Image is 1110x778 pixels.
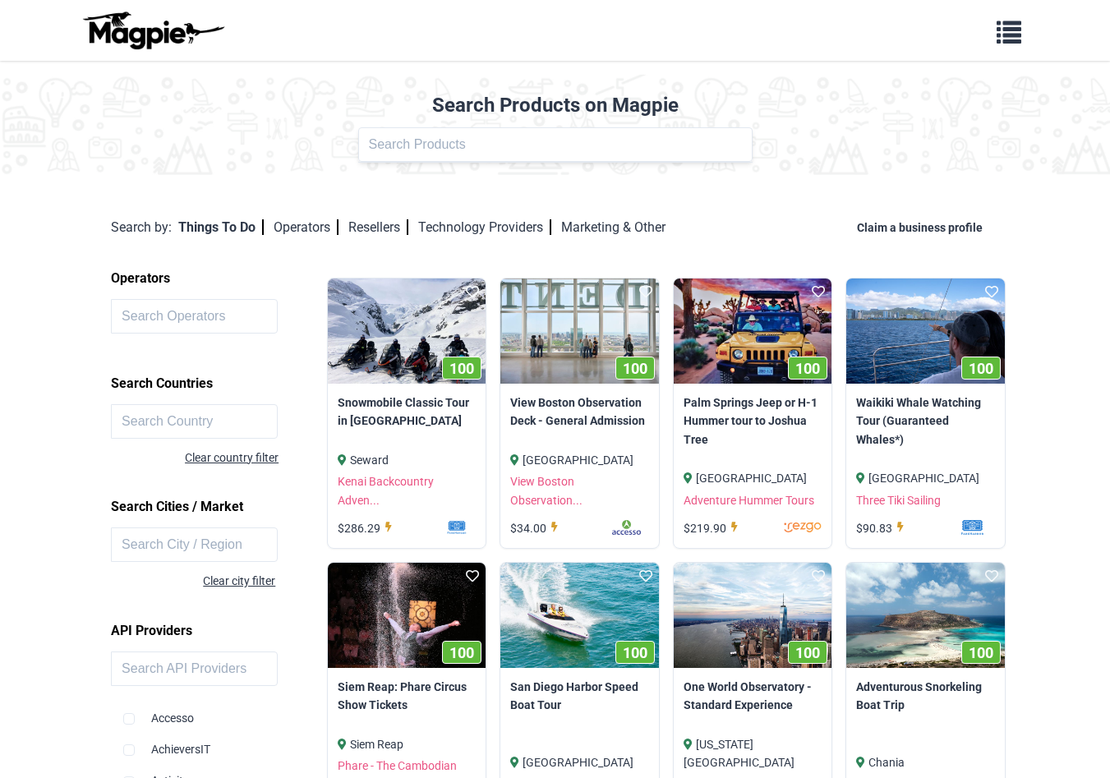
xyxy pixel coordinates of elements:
a: 100 [500,279,659,384]
img: Adventurous Snorkeling Boat Trip image [846,563,1005,668]
div: $219.90 [684,519,743,537]
img: mf1jrhtrrkrdcsvakxwt.svg [909,519,995,536]
a: Palm Springs Jeep or H-1 Hummer tour to Joshua Tree [684,394,822,449]
img: Siem Reap: Phare Circus Show Tickets image [328,563,486,668]
img: logo-ab69f6fb50320c5b225c76a69d11143b.png [79,11,227,50]
span: 100 [795,360,820,377]
img: Palm Springs Jeep or H-1 Hummer tour to Joshua Tree image [674,279,832,384]
span: 100 [795,644,820,661]
a: San Diego Harbor Speed Boat Tour [510,678,649,715]
a: Technology Providers [418,219,551,235]
div: $286.29 [338,519,397,537]
a: Things To Do [178,219,264,235]
a: Siem Reap: Phare Circus Show Tickets [338,678,477,715]
a: Three Tiki Sailing [856,494,941,507]
h2: Operators [111,265,333,292]
div: [GEOGRAPHIC_DATA] [684,469,822,487]
span: 100 [449,644,474,661]
img: View Boston Observation Deck - General Admission image [500,279,659,384]
a: Resellers [348,219,408,235]
div: Clear city filter [111,572,275,590]
span: 100 [969,644,993,661]
a: Adventurous Snorkeling Boat Trip [856,678,995,715]
a: 100 [674,563,832,668]
a: Operators [274,219,339,235]
div: Search by: [111,217,172,238]
a: Claim a business profile [857,221,989,234]
a: Adventure Hummer Tours [684,494,814,507]
div: Accesso [123,696,320,727]
input: Search Products [358,127,753,162]
a: 100 [500,563,659,668]
img: jnlrevnfoudwrkxojroq.svg [743,519,822,536]
span: 100 [449,360,474,377]
input: Search API Providers [111,651,278,686]
a: Snowmobile Classic Tour in [GEOGRAPHIC_DATA] [338,394,477,430]
h2: Search Cities / Market [111,493,333,521]
img: One World Observatory - Standard Experience image [674,563,832,668]
div: [GEOGRAPHIC_DATA] [510,451,649,469]
div: Chania [856,753,995,771]
a: 100 [328,279,486,384]
div: $90.83 [856,519,909,537]
div: [GEOGRAPHIC_DATA] [856,469,995,487]
h2: API Providers [111,617,333,645]
h2: Search Products on Magpie [10,94,1100,117]
input: Search City / Region [111,527,278,562]
a: View Boston Observation... [510,475,583,506]
a: Kenai Backcountry Adven... [338,475,434,506]
span: 100 [623,644,647,661]
div: AchieversIT [123,727,320,758]
a: 100 [328,563,486,668]
img: San Diego Harbor Speed Boat Tour image [500,563,659,668]
img: Snowmobile Classic Tour in Kenai Fjords National Park image [328,279,486,384]
img: rfmmbjnnyrazl4oou2zc.svg [563,519,649,536]
a: One World Observatory - Standard Experience [684,678,822,715]
a: 100 [674,279,832,384]
span: 100 [623,360,647,377]
div: [US_STATE][GEOGRAPHIC_DATA] [684,735,822,772]
img: Waikiki Whale Watching Tour (Guaranteed Whales*) image [846,279,1005,384]
a: Waikiki Whale Watching Tour (Guaranteed Whales*) [856,394,995,449]
div: $34.00 [510,519,563,537]
h2: Search Countries [111,370,333,398]
input: Search Operators [111,299,278,334]
input: Search Country [111,404,278,439]
a: 100 [846,279,1005,384]
img: mf1jrhtrrkrdcsvakxwt.svg [397,519,477,536]
div: Siem Reap [338,735,477,753]
div: Seward [338,451,477,469]
div: [GEOGRAPHIC_DATA] [510,753,649,771]
div: Clear country filter [185,449,333,467]
a: 100 [846,563,1005,668]
a: View Boston Observation Deck - General Admission [510,394,649,430]
span: 100 [969,360,993,377]
a: Marketing & Other [561,219,666,235]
